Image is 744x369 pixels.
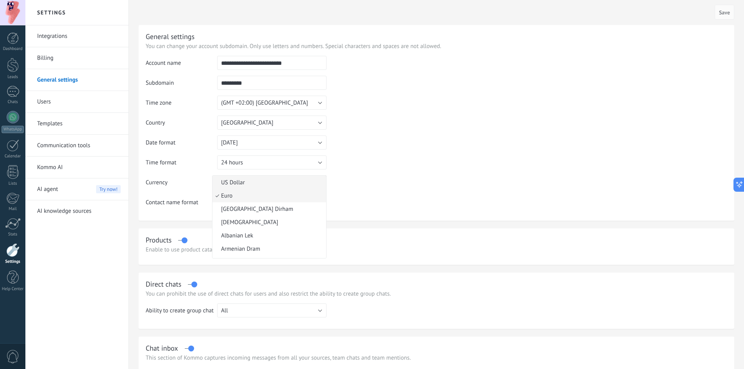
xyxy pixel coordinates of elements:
[25,200,128,222] li: AI knowledge sources
[146,246,727,253] div: Enable to use product catalog and analyze sales for each product
[2,181,24,186] div: Lists
[217,303,327,317] button: All
[37,47,121,69] a: Billing
[2,232,24,237] div: Stats
[37,178,58,200] span: AI agent
[146,56,217,76] td: Account name
[221,99,308,107] span: (GMT +02:00) [GEOGRAPHIC_DATA]
[212,192,324,200] span: Euro
[146,32,194,41] div: General settings
[146,76,217,96] td: Subdomain
[146,155,217,175] td: Time format
[719,10,730,15] span: Save
[37,113,121,135] a: Templates
[2,287,24,292] div: Help Center
[37,69,121,91] a: General settings
[146,280,181,289] div: Direct chats
[2,126,24,133] div: WhatsApp
[212,179,324,186] span: US Dollar
[146,344,178,353] div: Chat inbox
[212,219,324,226] span: Afghan Afghani
[25,91,128,113] li: Users
[212,245,324,253] span: Armenian Dram
[212,205,324,213] span: United Arab Emirates Dirham
[25,178,128,200] li: AI agent
[25,135,128,157] li: Communication tools
[146,195,217,215] td: Contact name format
[2,46,24,52] div: Dashboard
[715,5,734,20] button: Save
[146,43,727,50] p: You can change your account subdomain. Only use letters and numbers. Special characters and space...
[25,113,128,135] li: Templates
[217,96,327,110] button: (GMT +02:00) [GEOGRAPHIC_DATA]
[37,200,121,222] a: AI knowledge sources
[146,96,217,116] td: Time zone
[146,303,217,323] td: Ability to create group chat
[37,91,121,113] a: Users
[37,157,121,178] a: Kommo AI
[212,232,324,239] span: Albanian Lek
[217,116,327,130] button: [GEOGRAPHIC_DATA]
[221,119,273,127] span: [GEOGRAPHIC_DATA]
[25,25,128,47] li: Integrations
[2,75,24,80] div: Leads
[146,116,217,135] td: Country
[146,135,217,155] td: Date format
[217,155,327,169] button: 24 hours
[221,159,243,166] span: 24 hours
[37,178,121,200] a: AI agentTry now!
[2,100,24,105] div: Chats
[146,235,171,244] div: Products
[146,354,727,362] p: This section of Kommo captures incoming messages from all your sources, team chats and team menti...
[25,69,128,91] li: General settings
[146,175,217,195] td: Currency
[221,307,228,314] span: All
[25,47,128,69] li: Billing
[2,207,24,212] div: Mail
[96,185,121,193] span: Try now!
[221,139,238,146] span: [DATE]
[37,135,121,157] a: Communication tools
[37,25,121,47] a: Integrations
[2,154,24,159] div: Calendar
[217,135,327,150] button: [DATE]
[25,157,128,178] li: Kommo AI
[2,259,24,264] div: Settings
[146,290,727,298] p: You can prohibit the use of direct chats for users and also restrict the ability to create group ...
